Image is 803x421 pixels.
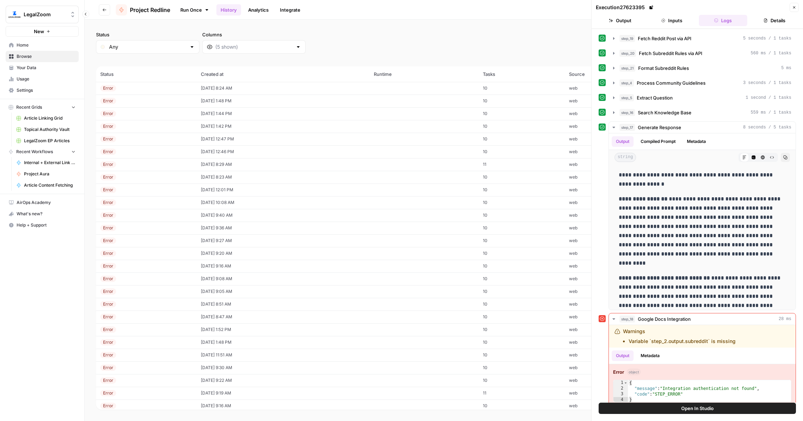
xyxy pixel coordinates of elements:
[6,197,79,208] a: AirOps Academy
[13,180,79,191] a: Article Content Fetching
[479,222,564,234] td: 10
[479,387,564,399] td: 11
[612,136,634,147] button: Output
[565,247,665,260] td: web
[24,126,76,133] span: Topical Authority Vault
[197,336,370,349] td: [DATE] 1:48 PM
[479,285,564,298] td: 10
[565,323,665,336] td: web
[197,120,370,133] td: [DATE] 1:42 PM
[6,85,79,96] a: Settings
[100,365,116,371] div: Error
[599,403,796,414] button: Open In Studio
[619,124,635,131] span: step_17
[479,158,564,171] td: 11
[197,82,370,95] td: [DATE] 8:24 AM
[100,276,116,282] div: Error
[34,28,44,35] span: New
[197,145,370,158] td: [DATE] 12:46 PM
[609,107,796,118] button: 559 ms / 1 tasks
[100,339,116,345] div: Error
[479,66,564,82] th: Tasks
[745,95,791,101] span: 1 second / 1 tasks
[565,184,665,196] td: web
[681,405,714,412] span: Open In Studio
[197,222,370,234] td: [DATE] 9:36 AM
[197,95,370,107] td: [DATE] 1:48 PM
[479,349,564,361] td: 10
[100,110,116,117] div: Error
[13,135,79,146] a: LegalZoom EP Articles
[100,85,116,91] div: Error
[781,65,791,71] span: 5 ms
[109,43,186,50] input: Any
[479,133,564,145] td: 10
[479,95,564,107] td: 10
[6,208,79,219] button: What's new?
[197,133,370,145] td: [DATE] 12:47 PM
[100,237,116,244] div: Error
[565,298,665,311] td: web
[619,94,634,101] span: step_5
[6,146,79,157] button: Recent Workflows
[24,138,76,144] span: LegalZoom EP Articles
[479,171,564,184] td: 10
[6,73,79,85] a: Usage
[96,31,199,38] label: Status
[479,82,564,95] td: 10
[609,313,796,325] button: 28 ms
[100,199,116,206] div: Error
[629,338,736,345] li: Variable `step_2.output.subreddit` is missing
[100,403,116,409] div: Error
[565,311,665,323] td: web
[619,35,635,42] span: step_19
[751,50,791,56] span: 560 ms / 1 tasks
[636,350,664,361] button: Metadata
[197,311,370,323] td: [DATE] 8:47 AM
[176,4,214,16] a: Run Once
[100,98,116,104] div: Error
[100,301,116,307] div: Error
[244,4,273,16] a: Analytics
[6,102,79,113] button: Recent Grids
[609,122,796,133] button: 8 seconds / 5 tasks
[479,374,564,387] td: 10
[565,196,665,209] td: web
[565,361,665,374] td: web
[100,136,116,142] div: Error
[96,66,197,82] th: Status
[743,80,791,86] span: 3 seconds / 1 tasks
[100,212,116,218] div: Error
[17,199,76,206] span: AirOps Academy
[8,8,21,21] img: LegalZoom Logo
[197,247,370,260] td: [DATE] 9:20 AM
[17,76,76,82] span: Usage
[623,328,736,345] div: Warnings
[116,4,170,16] a: Project Redline
[565,349,665,361] td: web
[197,285,370,298] td: [DATE] 9:05 AM
[479,107,564,120] td: 10
[565,222,665,234] td: web
[24,11,66,18] span: LegalZoom
[479,120,564,133] td: 10
[565,133,665,145] td: web
[100,225,116,231] div: Error
[100,263,116,269] div: Error
[609,62,796,74] button: 5 ms
[565,209,665,222] td: web
[609,325,796,407] div: 28 ms
[197,184,370,196] td: [DATE] 12:01 PM
[197,387,370,399] td: [DATE] 9:19 AM
[565,336,665,349] td: web
[16,149,53,155] span: Recent Workflows
[751,109,791,116] span: 559 ms / 1 tasks
[17,42,76,48] span: Home
[479,399,564,412] td: 10
[13,124,79,135] a: Topical Authority Vault
[613,368,624,375] strong: Error
[6,62,79,73] a: Your Data
[683,136,710,147] button: Metadata
[638,124,681,131] span: Generate Response
[100,314,116,320] div: Error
